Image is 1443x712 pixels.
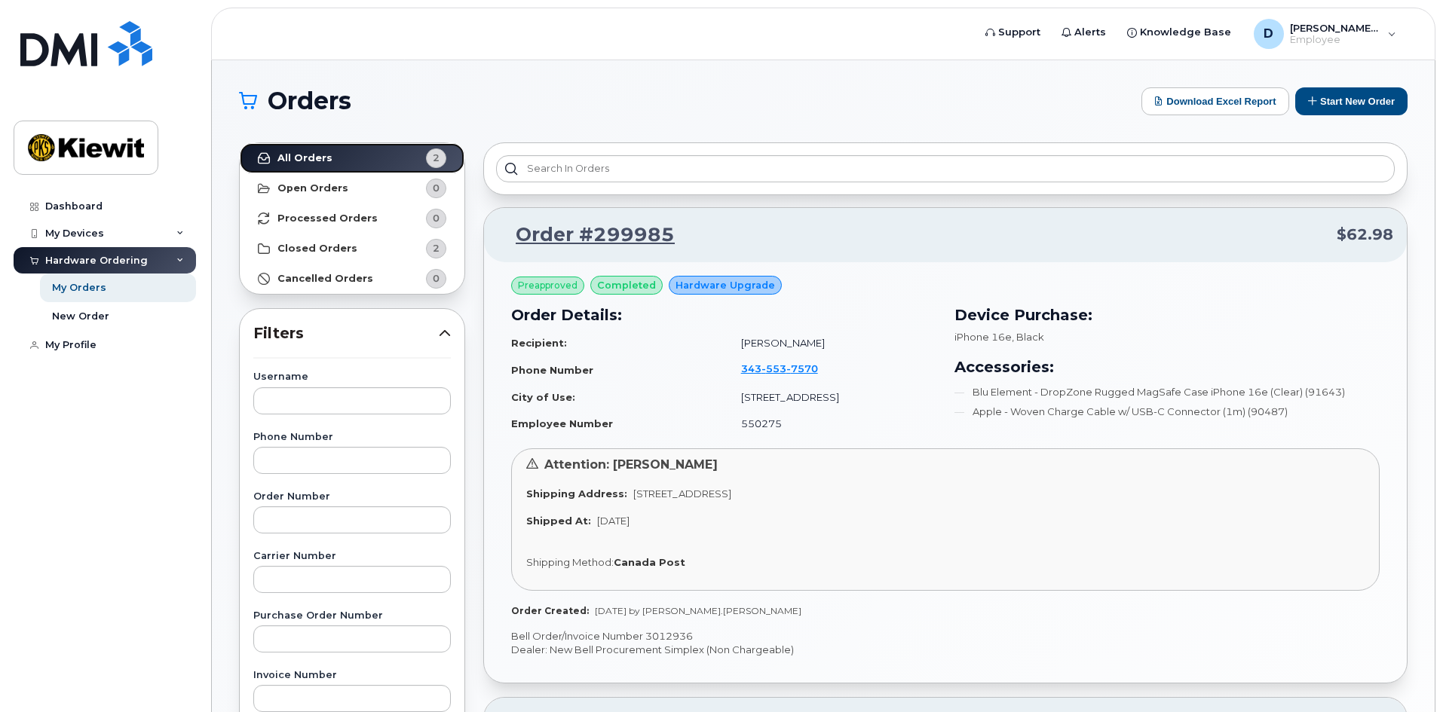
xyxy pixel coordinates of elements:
span: 553 [761,362,786,374]
strong: Phone Number [511,364,593,376]
button: Download Excel Report [1141,87,1289,115]
label: Order Number [253,492,451,502]
span: Filters [253,322,439,344]
label: Invoice Number [253,671,451,680]
span: 343 [741,362,818,374]
span: completed [597,278,656,292]
strong: Shipped At: [526,515,591,527]
p: Bell Order/Invoice Number 3012936 [511,629,1380,643]
h3: Device Purchase: [954,304,1380,326]
a: Order #299985 [498,222,675,249]
span: 7570 [786,362,818,374]
a: 3435537570 [741,362,836,374]
span: Attention: [PERSON_NAME] [544,457,718,472]
td: [STREET_ADDRESS] [728,384,936,411]
strong: Processed Orders [277,212,378,225]
strong: Shipping Address: [526,487,627,500]
li: Apple - Woven Charge Cable w/ USB-C Connector (1m) (90487) [954,405,1380,419]
h3: Order Details: [511,304,936,326]
button: Start New Order [1295,87,1408,115]
td: [PERSON_NAME] [728,330,936,356]
strong: Recipient: [511,337,567,349]
a: Cancelled Orders0 [240,264,464,294]
span: iPhone 16e [954,331,1012,343]
label: Username [253,372,451,382]
span: 0 [433,181,440,195]
label: Purchase Order Number [253,611,451,621]
span: Orders [268,90,351,112]
a: Closed Orders2 [240,234,464,264]
span: Hardware Upgrade [676,278,775,292]
span: , Black [1012,331,1044,343]
strong: Open Orders [277,182,348,194]
strong: Employee Number [511,417,613,429]
strong: All Orders [277,152,332,164]
li: Blu Element - DropZone Rugged MagSafe Case iPhone 16e (Clear) (91643) [954,385,1380,399]
strong: Closed Orders [277,243,357,255]
a: Open Orders0 [240,173,464,203]
label: Carrier Number [253,552,451,561]
span: 2 [433,151,440,165]
span: 0 [433,271,440,286]
h3: Accessories: [954,356,1380,378]
strong: City of Use: [511,391,575,403]
iframe: Messenger Launcher [1377,646,1432,701]
strong: Canada Post [614,556,685,568]
label: Phone Number [253,432,451,442]
a: All Orders2 [240,143,464,173]
strong: Order Created: [511,605,589,616]
td: 550275 [728,411,936,437]
span: 0 [433,211,440,225]
span: [DATE] by [PERSON_NAME].[PERSON_NAME] [595,605,801,616]
p: Dealer: New Bell Procurement Simplex (Non Chargeable) [511,643,1380,657]
span: [STREET_ADDRESS] [633,487,731,500]
span: [DATE] [597,515,630,527]
strong: Cancelled Orders [277,273,373,285]
span: 2 [433,241,440,255]
input: Search in orders [496,155,1395,182]
span: $62.98 [1337,224,1393,246]
span: Shipping Method: [526,556,614,568]
span: Preapproved [518,279,578,292]
a: Processed Orders0 [240,203,464,234]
